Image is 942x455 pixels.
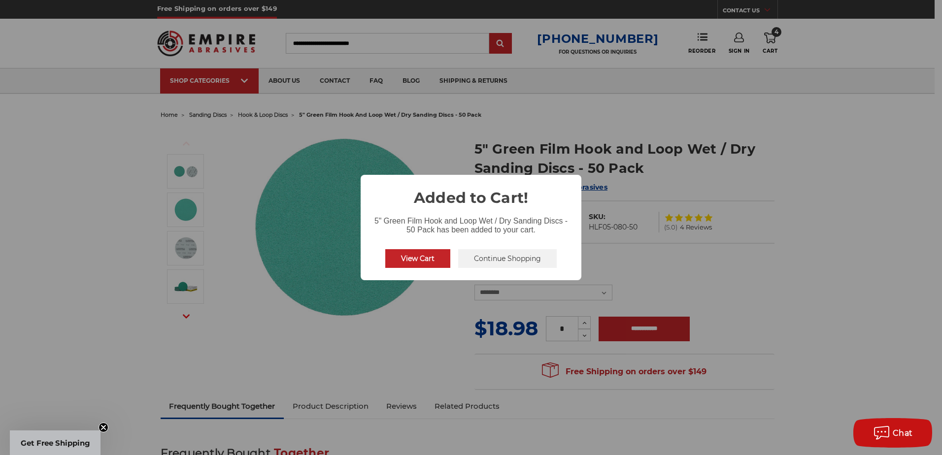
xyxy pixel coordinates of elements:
[361,209,581,236] div: 5" Green Film Hook and Loop Wet / Dry Sanding Discs - 50 Pack has been added to your cart.
[21,438,90,448] span: Get Free Shipping
[361,175,581,209] h2: Added to Cart!
[99,422,108,432] button: Close teaser
[385,249,450,268] button: View Cart
[853,418,932,448] button: Chat
[893,428,913,438] span: Chat
[458,249,557,268] button: Continue Shopping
